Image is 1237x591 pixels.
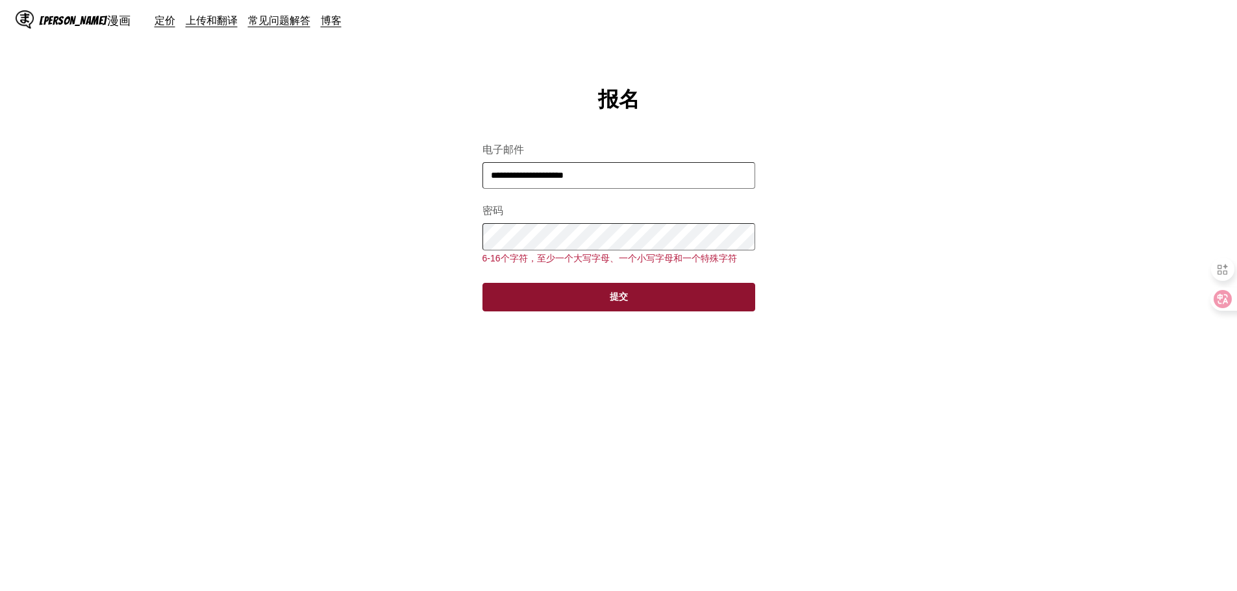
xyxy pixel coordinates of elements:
a: 常见问题解答 [248,14,310,27]
a: 定价 [155,14,175,27]
font: 提交 [610,291,628,302]
a: 博客 [321,14,342,27]
img: IsManga 标志 [16,10,34,29]
a: IsManga 标志[PERSON_NAME]漫画 [16,10,155,31]
a: 上传和翻译 [186,14,238,27]
button: 提交 [482,283,755,311]
font: 电子邮件 [482,144,524,155]
font: [PERSON_NAME]漫画 [39,14,131,27]
font: 6-16个字符，至少一个大写字母、一个小写字母和一个特殊字符 [482,253,737,263]
font: 报名 [598,88,640,111]
font: 密码 [482,205,503,216]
